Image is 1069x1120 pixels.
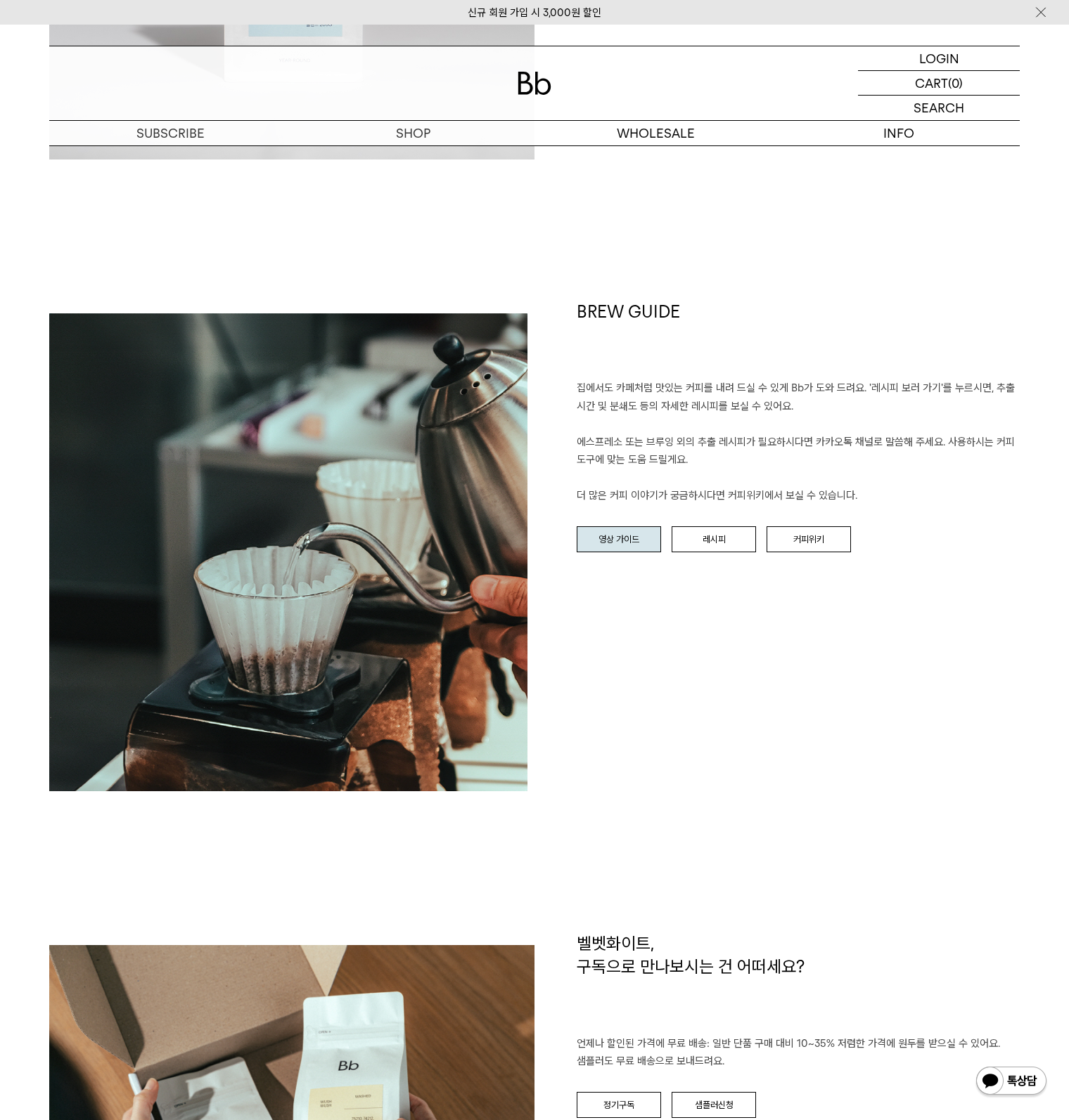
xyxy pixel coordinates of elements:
[518,72,551,95] img: 로고
[672,526,756,553] a: 레시피
[858,71,1020,96] a: CART (0)
[577,379,1020,505] p: 집에서도 카페처럼 맛있는 커피를 내려 드실 ﻿수 있게 Bb가 도와 드려요. '레시피 보러 가기'를 누르시면, 추출 시간 및 분쇄도 등의 자세한 레시피를 보실 수 있어요. 에스...
[767,526,851,553] a: 커피위키
[468,6,601,19] a: 신규 회원 가입 시 3,000원 할인
[49,121,292,145] a: SUBSCRIBE
[577,932,1020,1035] h1: 벨벳화이트, 구독으로 만나보시는 건 어떠세요?
[919,46,959,70] p: LOGIN
[777,121,1020,145] p: INFO
[915,71,948,95] p: CART
[858,46,1020,71] a: LOGIN
[49,313,527,791] img: 132a082e391aa10324cf325f260fd9af_112349.jpg
[975,1065,1048,1099] img: 카카오톡 채널 1:1 채팅 버튼
[577,1035,1020,1071] p: 언제나 할인된 가격에 무료 배송: 일반 단품 구매 대비 10~35% 저렴한 가격에 원두를 받으실 수 있어요. 샘플러도 무료 배송으로 보내드려요.
[914,96,964,120] p: SEARCH
[577,300,1020,380] h1: BREW GUIDE
[672,1092,756,1119] a: 샘플러신청
[577,526,661,553] a: 영상 가이드
[534,121,777,145] p: WHOLESALE
[948,71,963,95] p: (0)
[292,121,534,145] a: SHOP
[577,1092,661,1119] a: 정기구독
